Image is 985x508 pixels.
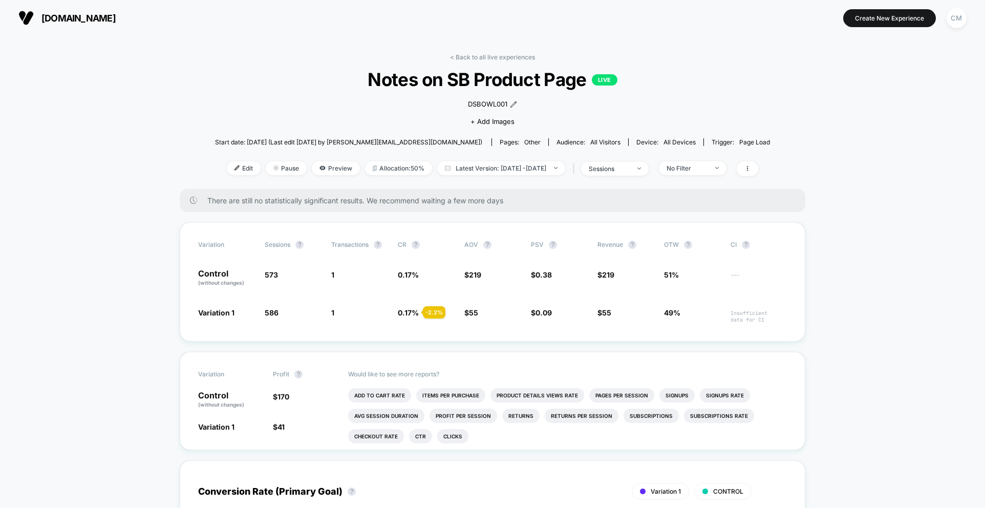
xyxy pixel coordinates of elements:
[554,167,558,169] img: end
[198,269,254,287] p: Control
[712,138,770,146] div: Trigger:
[265,270,278,279] span: 573
[277,392,289,401] span: 170
[198,401,244,408] span: (without changes)
[464,241,478,248] span: AOV
[41,13,116,24] span: [DOMAIN_NAME]
[348,409,424,423] li: Avg Session Duration
[198,280,244,286] span: (without changes)
[265,308,279,317] span: 586
[597,241,623,248] span: Revenue
[739,138,770,146] span: Page Load
[664,241,720,249] span: OTW
[15,10,119,26] button: [DOMAIN_NAME]
[742,241,750,249] button: ?
[664,270,679,279] span: 51%
[531,270,552,279] span: $
[470,117,515,125] span: + Add Images
[207,196,785,205] span: There are still no statistically significant results. We recommend waiting a few more days
[713,488,743,495] span: CONTROL
[589,388,654,403] li: Pages Per Session
[294,370,303,378] button: ?
[843,9,936,27] button: Create New Experience
[348,370,787,378] p: Would like to see more reports?
[715,167,719,169] img: end
[227,161,261,175] span: Edit
[524,138,541,146] span: other
[700,388,750,403] li: Signups Rate
[430,409,497,423] li: Profit Per Session
[312,161,360,175] span: Preview
[331,241,369,248] span: Transactions
[531,241,544,248] span: PSV
[398,241,406,248] span: CR
[667,164,708,172] div: No Filter
[423,306,445,319] div: - 2.2 %
[331,308,334,317] span: 1
[589,165,630,173] div: sessions
[502,409,540,423] li: Returns
[602,270,614,279] span: 219
[464,308,478,317] span: $
[437,161,565,175] span: Latest Version: [DATE] - [DATE]
[731,241,787,249] span: CI
[597,270,614,279] span: $
[277,422,285,431] span: 41
[416,388,485,403] li: Items Per Purchase
[198,241,254,249] span: Variation
[731,310,787,323] span: Insufficient data for CI
[331,270,334,279] span: 1
[464,270,481,279] span: $
[663,138,696,146] span: all devices
[597,308,611,317] span: $
[373,165,377,171] img: rebalance
[602,308,611,317] span: 55
[483,241,491,249] button: ?
[374,241,382,249] button: ?
[18,10,34,26] img: Visually logo
[412,241,420,249] button: ?
[198,422,234,431] span: Variation 1
[556,138,620,146] div: Audience:
[469,308,478,317] span: 55
[545,409,618,423] li: Returns Per Session
[651,488,681,495] span: Variation 1
[445,165,451,171] img: calendar
[536,270,552,279] span: 0.38
[398,270,419,279] span: 0.17 %
[198,308,234,317] span: Variation 1
[664,308,680,317] span: 49%
[469,270,481,279] span: 219
[637,167,641,170] img: end
[947,8,967,28] div: CM
[590,138,620,146] span: All Visitors
[684,409,754,423] li: Subscriptions Rate
[266,161,307,175] span: Pause
[273,422,285,431] span: $
[265,241,290,248] span: Sessions
[348,388,411,403] li: Add To Cart Rate
[570,161,581,176] span: |
[365,161,432,175] span: Allocation: 50%
[273,165,279,171] img: end
[490,388,584,403] li: Product Details Views Rate
[273,370,289,378] span: Profit
[628,241,636,249] button: ?
[398,308,419,317] span: 0.17 %
[295,241,304,249] button: ?
[243,69,742,90] span: Notes on SB Product Page
[215,138,482,146] span: Start date: [DATE] (Last edit [DATE] by [PERSON_NAME][EMAIL_ADDRESS][DOMAIN_NAME])
[234,165,240,171] img: edit
[348,429,404,443] li: Checkout Rate
[628,138,703,146] span: Device:
[731,272,787,287] span: ---
[437,429,468,443] li: Clicks
[659,388,695,403] li: Signups
[536,308,552,317] span: 0.09
[450,53,535,61] a: < Back to all live experiences
[624,409,679,423] li: Subscriptions
[944,8,970,29] button: CM
[468,99,507,110] span: DSBOWL001
[273,392,289,401] span: $
[592,74,617,86] p: LIVE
